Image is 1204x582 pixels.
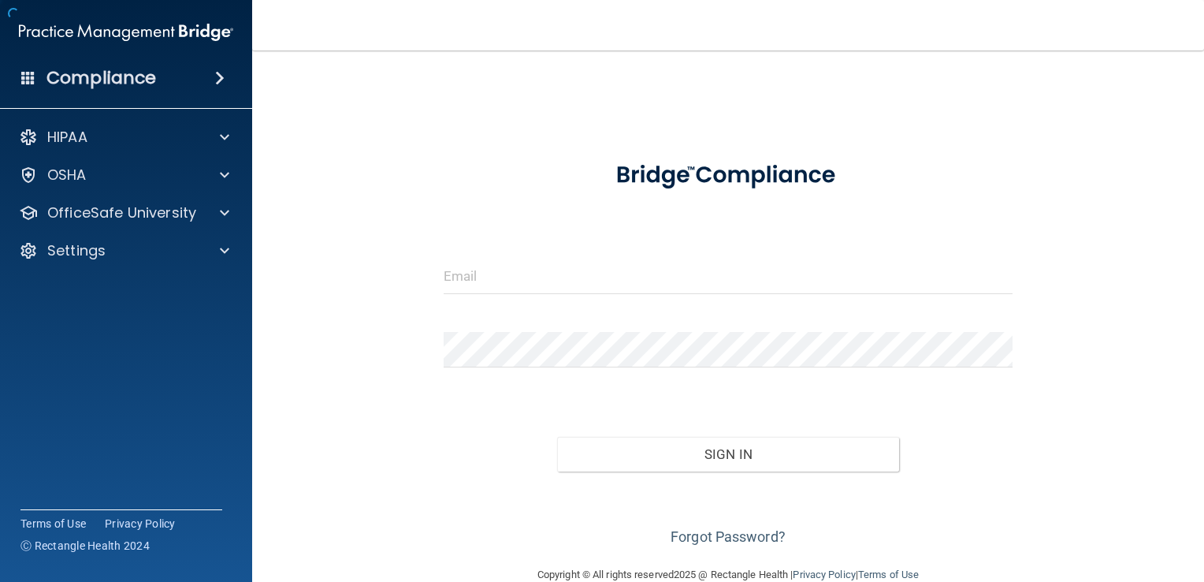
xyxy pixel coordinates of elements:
p: Settings [47,241,106,260]
a: OfficeSafe University [19,203,229,222]
a: OSHA [19,166,229,185]
a: HIPAA [19,128,229,147]
h4: Compliance [46,67,156,89]
p: HIPAA [47,128,87,147]
p: OfficeSafe University [47,203,196,222]
img: PMB logo [19,17,233,48]
a: Forgot Password? [671,528,786,545]
a: Privacy Policy [793,569,855,580]
a: Terms of Use [20,516,86,532]
p: OSHA [47,166,87,185]
input: Email [444,259,1013,294]
a: Terms of Use [858,569,919,580]
span: Ⓒ Rectangle Health 2024 [20,538,150,554]
img: bridge_compliance_login_screen.278c3ca4.svg [592,145,864,206]
button: Sign In [557,437,898,472]
a: Settings [19,241,229,260]
a: Privacy Policy [105,516,176,532]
